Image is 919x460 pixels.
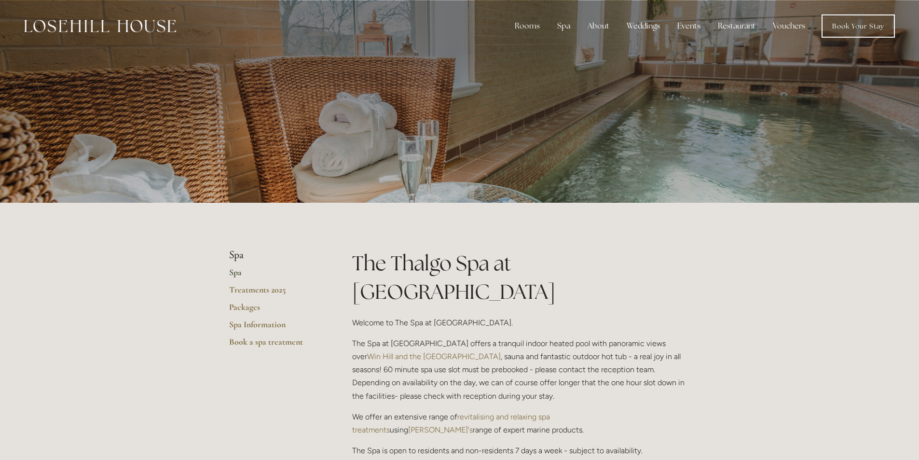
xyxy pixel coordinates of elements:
[580,16,617,36] div: About
[507,16,548,36] div: Rooms
[24,20,176,32] img: Losehill House
[670,16,708,36] div: Events
[549,16,578,36] div: Spa
[229,336,321,354] a: Book a spa treatment
[408,425,473,434] a: [PERSON_NAME]'s
[710,16,763,36] div: Restaurant
[619,16,668,36] div: Weddings
[229,319,321,336] a: Spa Information
[229,302,321,319] a: Packages
[229,284,321,302] a: Treatments 2025
[352,337,690,403] p: The Spa at [GEOGRAPHIC_DATA] offers a tranquil indoor heated pool with panoramic views over , sau...
[352,444,690,457] p: The Spa is open to residents and non-residents 7 days a week - subject to availability.
[367,352,501,361] a: Win Hill and the [GEOGRAPHIC_DATA]
[229,267,321,284] a: Spa
[822,14,895,38] a: Book Your Stay
[765,16,813,36] a: Vouchers
[352,316,690,329] p: Welcome to The Spa at [GEOGRAPHIC_DATA].
[352,410,690,436] p: We offer an extensive range of using range of expert marine products.
[229,249,321,262] li: Spa
[352,249,690,306] h1: The Thalgo Spa at [GEOGRAPHIC_DATA]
